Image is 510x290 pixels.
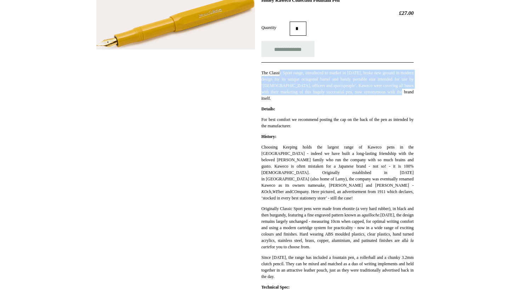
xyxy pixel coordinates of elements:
p: Originally Classic Sport pens were made from ebonite (a very hard rubber), in black and then burg... [261,205,414,250]
em: guilloche. [364,213,381,217]
p: The Classic Sport range, introduced to market in [DATE], broke new ground in modern design for it... [261,70,414,101]
h2: £27.00 [261,10,414,16]
p: Choosing Keeping holds the largest range of Kaweco pens in the [GEOGRAPHIC_DATA] - indeed we have... [261,144,414,201]
p: For best comfort we recommend posting the cap on the back of the pen as intended by the manufactu... [261,116,414,129]
strong: Technical Spec: [261,285,290,290]
label: Quantity [261,24,290,31]
em: CO [291,189,297,194]
p: Since [DATE], the range has included a fountain pen, a rollerball and a chunky 3.2mm clutch penci... [261,254,414,280]
em: WE [272,189,278,194]
strong: History: [261,134,277,139]
strong: Details: [261,106,275,111]
em: KO [261,189,267,194]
